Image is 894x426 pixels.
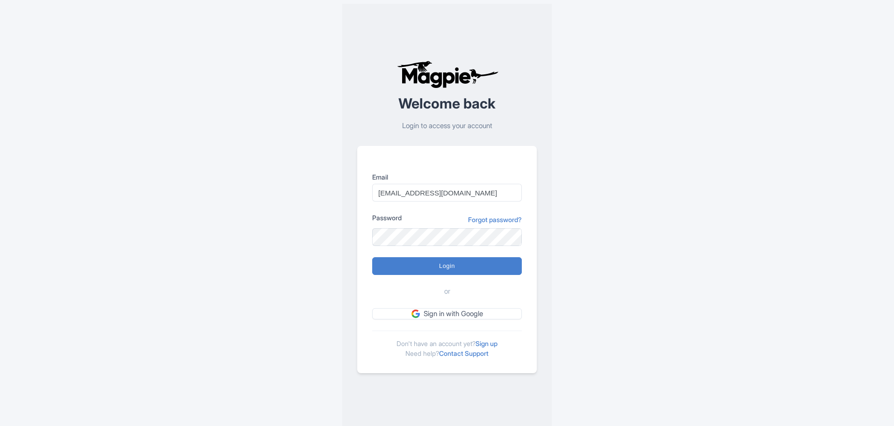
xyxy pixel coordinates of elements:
[468,215,522,224] a: Forgot password?
[439,349,489,357] a: Contact Support
[372,257,522,275] input: Login
[395,60,500,88] img: logo-ab69f6fb50320c5b225c76a69d11143b.png
[372,184,522,202] input: you@example.com
[444,286,450,297] span: or
[357,121,537,131] p: Login to access your account
[411,310,420,318] img: google.svg
[357,96,537,111] h2: Welcome back
[372,172,522,182] label: Email
[372,308,522,320] a: Sign in with Google
[372,331,522,358] div: Don't have an account yet? Need help?
[476,339,497,347] a: Sign up
[372,213,402,223] label: Password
